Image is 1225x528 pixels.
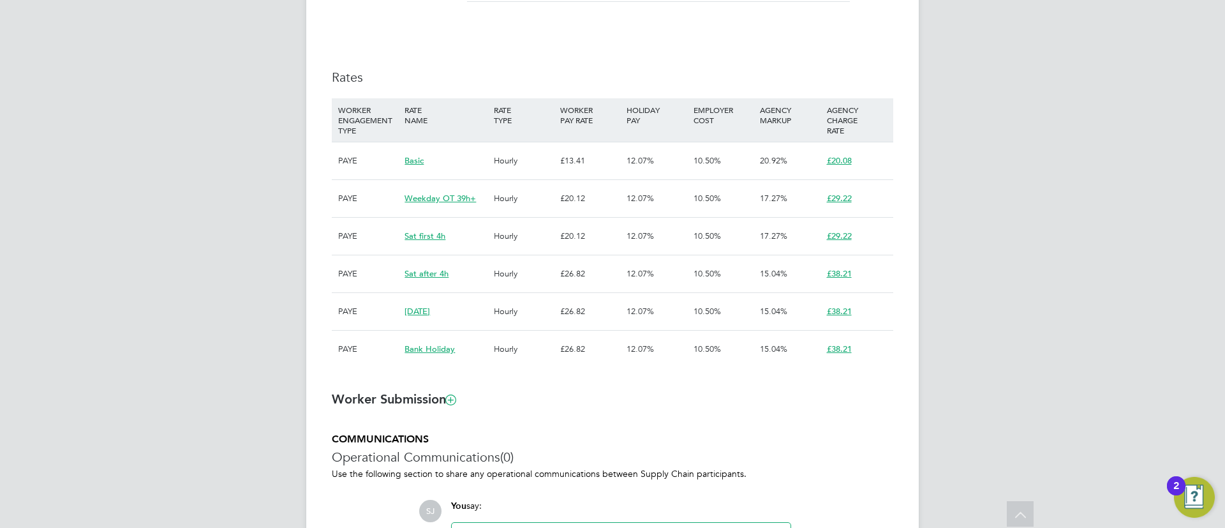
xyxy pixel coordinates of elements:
[757,98,823,132] div: AGENCY MARKUP
[405,230,445,241] span: Sat first 4h
[557,255,623,292] div: £26.82
[491,218,557,255] div: Hourly
[332,449,893,465] h3: Operational Communications
[332,433,893,446] h5: COMMUNICATIONS
[557,331,623,368] div: £26.82
[335,142,401,179] div: PAYE
[557,142,623,179] div: £13.41
[557,180,623,217] div: £20.12
[627,268,654,279] span: 12.07%
[491,331,557,368] div: Hourly
[1173,486,1179,502] div: 2
[451,501,466,511] span: You
[627,155,654,166] span: 12.07%
[760,268,787,279] span: 15.04%
[557,293,623,330] div: £26.82
[827,268,852,279] span: £38.21
[405,343,455,354] span: Bank Holiday
[491,255,557,292] div: Hourly
[760,155,787,166] span: 20.92%
[824,98,890,142] div: AGENCY CHARGE RATE
[827,343,852,354] span: £38.21
[694,306,721,317] span: 10.50%
[335,218,401,255] div: PAYE
[760,343,787,354] span: 15.04%
[760,306,787,317] span: 15.04%
[335,180,401,217] div: PAYE
[694,343,721,354] span: 10.50%
[401,98,490,132] div: RATE NAME
[405,155,424,166] span: Basic
[760,193,787,204] span: 17.27%
[335,331,401,368] div: PAYE
[627,230,654,241] span: 12.07%
[405,268,449,279] span: Sat after 4h
[627,343,654,354] span: 12.07%
[627,193,654,204] span: 12.07%
[827,230,852,241] span: £29.22
[694,193,721,204] span: 10.50%
[557,218,623,255] div: £20.12
[694,155,721,166] span: 10.50%
[332,391,456,407] b: Worker Submission
[335,98,401,142] div: WORKER ENGAGEMENT TYPE
[760,230,787,241] span: 17.27%
[491,180,557,217] div: Hourly
[335,255,401,292] div: PAYE
[627,306,654,317] span: 12.07%
[491,142,557,179] div: Hourly
[405,306,430,317] span: [DATE]
[623,98,690,132] div: HOLIDAY PAY
[491,293,557,330] div: Hourly
[500,449,514,465] span: (0)
[405,193,476,204] span: Weekday OT 39h+
[827,306,852,317] span: £38.21
[690,98,757,132] div: EMPLOYER COST
[694,268,721,279] span: 10.50%
[1174,477,1215,518] button: Open Resource Center, 2 new notifications
[557,98,623,132] div: WORKER PAY RATE
[332,468,893,479] p: Use the following section to share any operational communications between Supply Chain participants.
[419,500,442,522] span: SJ
[332,69,893,86] h3: Rates
[827,193,852,204] span: £29.22
[827,155,852,166] span: £20.08
[491,98,557,132] div: RATE TYPE
[694,230,721,241] span: 10.50%
[335,293,401,330] div: PAYE
[451,500,791,522] div: say:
